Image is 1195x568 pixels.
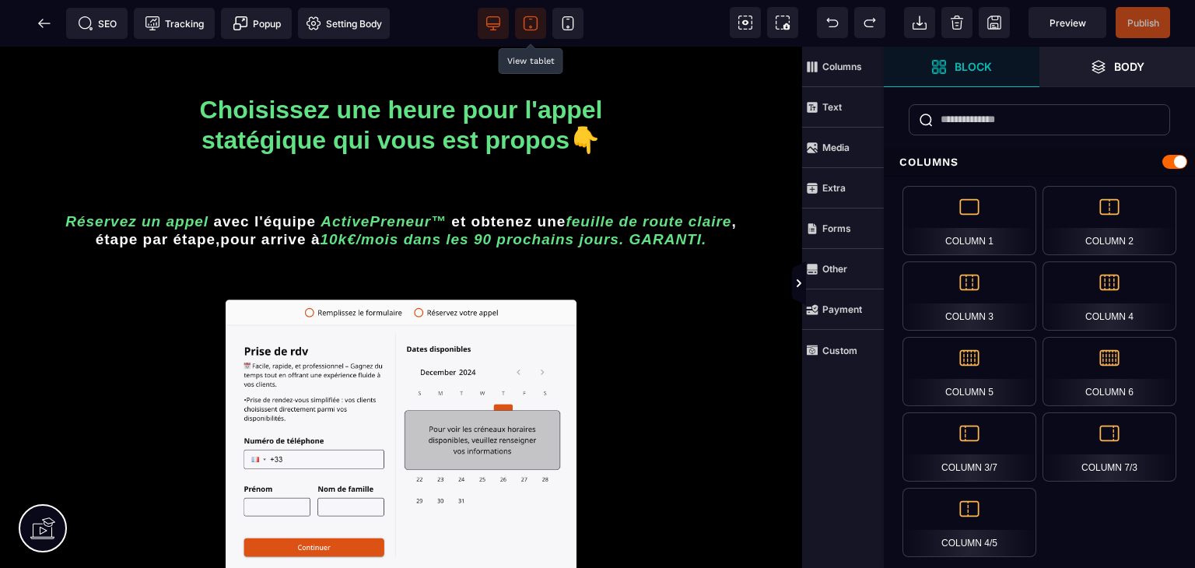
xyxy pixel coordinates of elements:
[822,182,846,194] strong: Extra
[822,303,862,315] strong: Payment
[902,488,1036,557] div: Column 4/5
[884,148,1195,177] div: Columns
[221,8,292,39] span: Create Alert Modal
[802,128,884,168] span: Media
[979,7,1010,38] span: Save
[478,8,509,39] span: View desktop
[134,8,215,39] span: Tracking code
[1114,61,1144,72] strong: Body
[767,7,798,38] span: Screenshot
[902,337,1036,406] div: Column 5
[29,8,60,39] span: Back
[1116,7,1170,38] span: Save
[802,289,884,330] span: Payment
[1029,7,1106,38] span: Preview
[822,142,850,153] strong: Media
[802,168,884,209] span: Extra
[226,253,576,553] img: 89e165ceaafb1ecf5b0022943ef1be39_09952155035f594fdb566f33720bf394_Capture_d%E2%80%99e%CC%81cran_2...
[802,87,884,128] span: Text
[884,261,899,307] span: Toggle Views
[902,186,1036,255] div: Column 1
[65,167,209,183] i: Réservez un appel
[802,249,884,289] span: Other
[515,8,546,39] span: View tablet
[902,261,1036,331] div: Column 3
[1043,261,1176,331] div: Column 4
[955,61,992,72] strong: Block
[78,16,117,31] span: SEO
[802,47,884,87] span: Columns
[1043,412,1176,482] div: Column 7/3
[1043,337,1176,406] div: Column 6
[298,8,390,39] span: Favicon
[566,167,731,183] i: feuille de route claire
[822,101,842,113] strong: Text
[320,184,706,201] i: 10k€/mois dans les 90 prochains jours. GARANTI.
[884,47,1039,87] span: Open Blocks
[822,263,847,275] strong: Other
[854,7,885,38] span: Redo
[904,7,935,38] span: Open Import Webpage
[1127,17,1159,29] span: Publish
[802,330,884,370] span: Custom Block
[822,61,862,72] strong: Columns
[902,412,1036,482] div: Column 3/7
[145,16,204,31] span: Tracking
[802,209,884,249] span: Forms
[817,7,848,38] span: Undo
[1050,17,1086,29] span: Preview
[822,223,851,234] strong: Forms
[1039,47,1195,87] span: Open Layers
[66,8,128,39] span: Seo meta data
[941,7,972,38] span: Clear
[730,7,761,38] span: View components
[176,40,626,116] h1: Choisissez une heure pour l'appel statégique qui vous est propos👇
[552,8,583,39] span: View mobile
[822,345,857,356] strong: Custom
[306,16,382,31] span: Setting Body
[233,16,281,31] span: Popup
[321,167,447,183] i: ActivePreneur™
[1043,186,1176,255] div: Column 2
